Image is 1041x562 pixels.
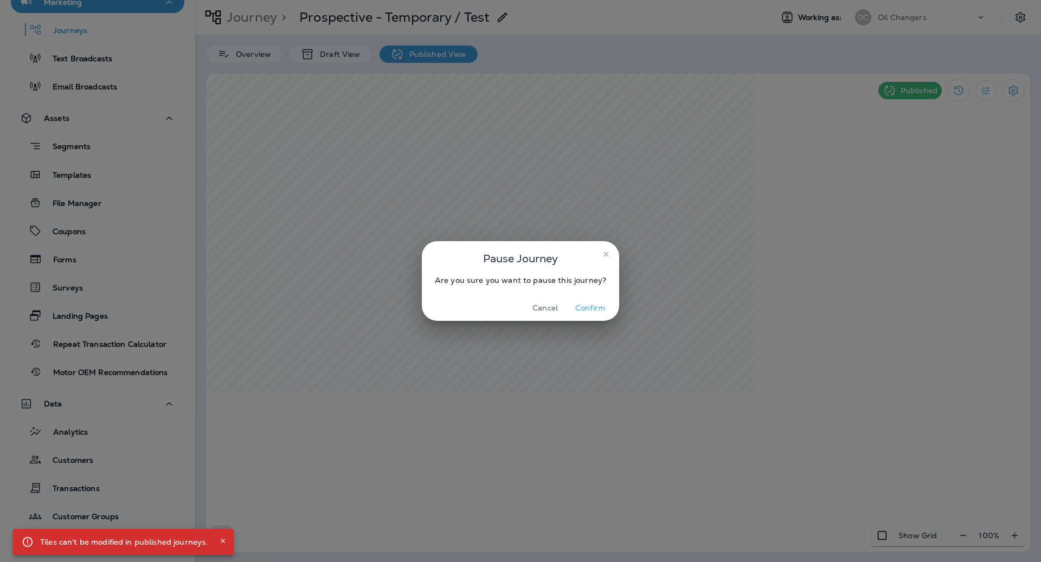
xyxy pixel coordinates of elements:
button: Cancel [525,300,566,316]
span: Pause Journey [483,250,558,267]
div: Tiles can't be modified in published journeys. [40,532,208,552]
button: Confirm [570,300,611,316]
button: Close [216,534,229,547]
button: close [597,246,615,263]
span: Are you sure you want to pause this journey? [435,275,606,285]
